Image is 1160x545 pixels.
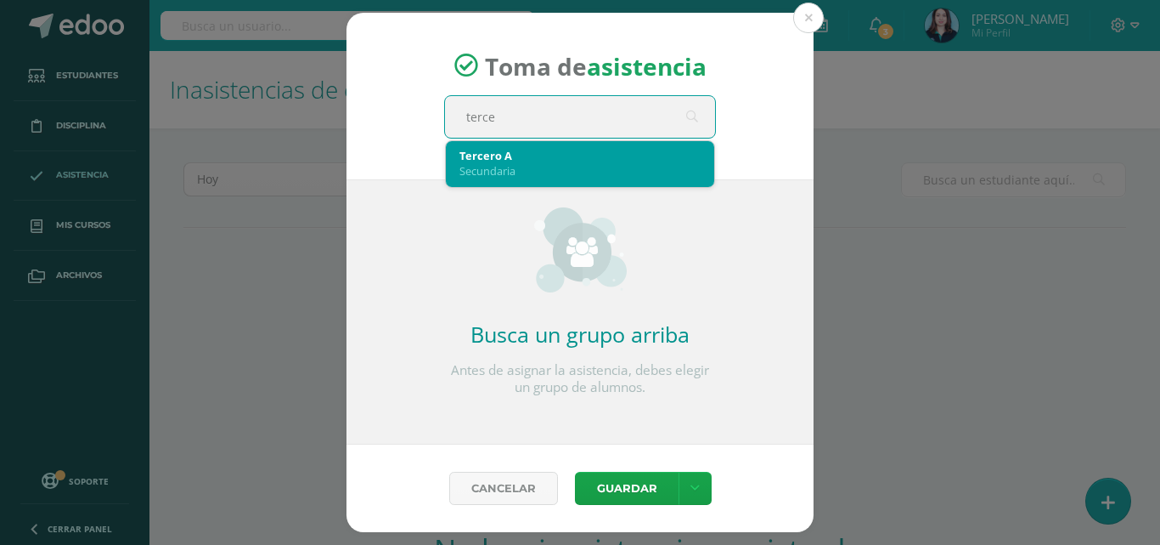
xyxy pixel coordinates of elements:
button: Guardar [575,472,679,505]
h2: Busca un grupo arriba [444,320,716,349]
span: Toma de [485,49,707,82]
img: groups_small.png [534,207,627,292]
input: Busca un grado o sección aquí... [445,96,715,138]
p: Antes de asignar la asistencia, debes elegir un grupo de alumnos. [444,362,716,396]
a: Cancelar [449,472,558,505]
button: Close (Esc) [793,3,824,33]
div: Secundaria [459,163,701,179]
strong: asistencia [587,49,707,82]
div: Tercero A [459,148,701,163]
